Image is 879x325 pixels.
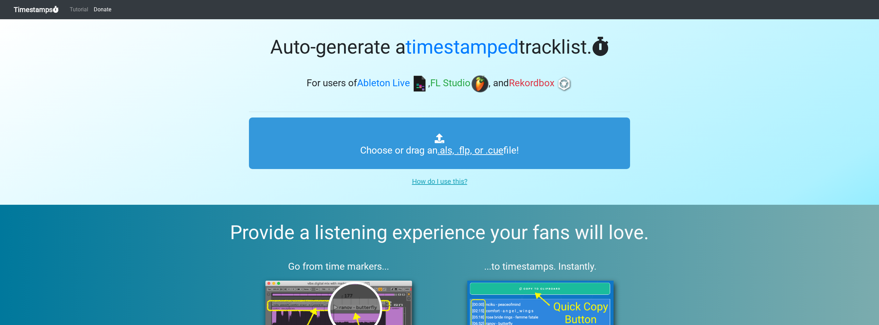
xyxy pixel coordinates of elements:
h3: ...to timestamps. Instantly. [451,261,630,272]
img: ableton.png [411,75,428,92]
img: rb.png [556,75,573,92]
span: Ableton Live [357,78,410,89]
h2: Provide a listening experience your fans will love. [16,221,863,244]
a: Tutorial [67,3,91,16]
h3: For users of , , and [249,75,630,92]
span: Rekordbox [509,78,555,89]
a: Timestamps [14,3,59,16]
h3: Go from time markers... [249,261,429,272]
a: Donate [91,3,114,16]
span: FL Studio [430,78,470,89]
u: How do I use this? [412,177,467,186]
span: timestamped [406,36,519,58]
img: fl.png [471,75,489,92]
h1: Auto-generate a tracklist. [249,36,630,59]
